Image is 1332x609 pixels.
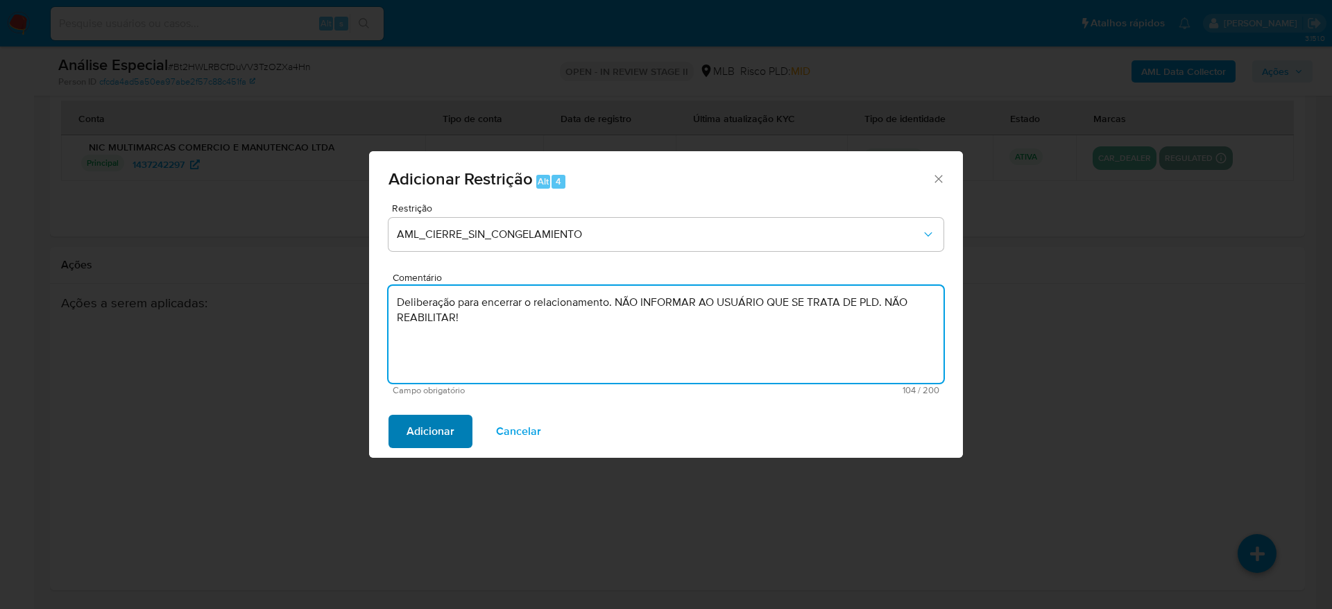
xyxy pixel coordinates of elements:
button: Adicionar [388,415,472,448]
button: Restriction [388,218,943,251]
button: Cancelar [478,415,559,448]
span: Restrição [392,203,947,213]
span: AML_CIERRE_SIN_CONGELAMIENTO [397,228,921,241]
span: 4 [556,175,561,188]
textarea: Deliberação para encerrar o relacionamento. NÃO INFORMAR AO USUÁRIO QUE SE TRATA DE PLD. NÃO REAB... [388,286,943,383]
span: Comentário [393,273,948,283]
span: Alt [538,175,549,188]
span: Adicionar [407,416,454,447]
span: Adicionar Restrição [388,166,533,191]
span: Máximo de 200 caracteres [666,386,939,395]
button: Fechar a janela [932,172,944,185]
span: Campo obrigatório [393,386,666,395]
span: Cancelar [496,416,541,447]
